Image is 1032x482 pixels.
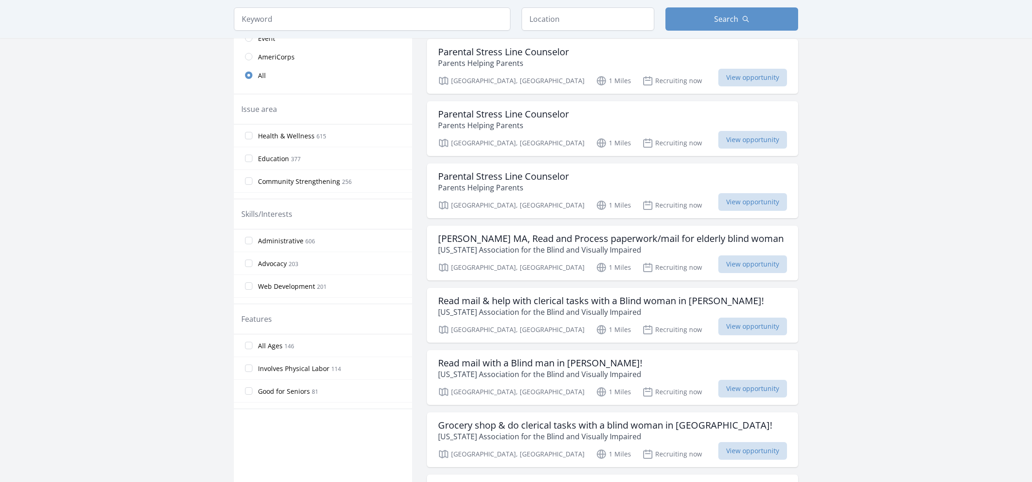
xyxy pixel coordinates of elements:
p: Parents Helping Parents [438,182,569,193]
span: 203 [289,260,298,268]
span: 81 [312,388,318,396]
span: View opportunity [718,69,787,86]
input: Keyword [234,7,510,31]
input: Advocacy 203 [245,260,252,267]
span: 256 [342,178,352,186]
p: [GEOGRAPHIC_DATA], [GEOGRAPHIC_DATA] [438,324,585,335]
input: Involves Physical Labor 114 [245,365,252,372]
input: All Ages 146 [245,342,252,349]
a: Parental Stress Line Counselor Parents Helping Parents [GEOGRAPHIC_DATA], [GEOGRAPHIC_DATA] 1 Mil... [427,39,798,94]
a: Read mail with a Blind man in [PERSON_NAME]! [US_STATE] Association for the Blind and Visually Im... [427,350,798,405]
input: Web Development 201 [245,282,252,290]
input: Education 377 [245,155,252,162]
input: Community Strengthening 256 [245,177,252,185]
span: Good for Seniors [258,387,310,396]
span: Administrative [258,236,303,246]
h3: [PERSON_NAME] MA, Read and Process paperwork/mail for elderly blind woman [438,233,784,244]
p: [GEOGRAPHIC_DATA], [GEOGRAPHIC_DATA] [438,262,585,273]
p: Parents Helping Parents [438,58,569,69]
span: View opportunity [718,318,787,335]
span: View opportunity [718,131,787,149]
span: View opportunity [718,442,787,460]
p: 1 Miles [596,386,631,397]
p: [GEOGRAPHIC_DATA], [GEOGRAPHIC_DATA] [438,75,585,86]
p: 1 Miles [596,200,631,211]
span: 114 [331,365,341,373]
p: [GEOGRAPHIC_DATA], [GEOGRAPHIC_DATA] [438,449,585,460]
p: [US_STATE] Association for the Blind and Visually Impaired [438,306,764,318]
a: [PERSON_NAME] MA, Read and Process paperwork/mail for elderly blind woman [US_STATE] Association ... [427,226,798,280]
input: Location [522,7,654,31]
span: View opportunity [718,193,787,211]
a: Event [234,29,412,47]
span: Education [258,154,289,163]
p: 1 Miles [596,324,631,335]
span: 377 [291,155,301,163]
span: Event [258,34,275,43]
p: 1 Miles [596,262,631,273]
a: AmeriCorps [234,47,412,66]
p: [US_STATE] Association for the Blind and Visually Impaired [438,431,772,442]
p: [GEOGRAPHIC_DATA], [GEOGRAPHIC_DATA] [438,200,585,211]
span: Web Development [258,282,315,291]
span: Health & Wellness [258,131,315,141]
input: Good for Seniors 81 [245,387,252,395]
a: Read mail & help with clerical tasks with a Blind woman in [PERSON_NAME]! [US_STATE] Association ... [427,288,798,343]
legend: Skills/Interests [241,208,292,220]
span: 615 [316,132,326,140]
p: [GEOGRAPHIC_DATA], [GEOGRAPHIC_DATA] [438,386,585,397]
span: View opportunity [718,380,787,397]
span: AmeriCorps [258,52,295,62]
h3: Parental Stress Line Counselor [438,171,569,182]
span: Advocacy [258,259,287,268]
input: Administrative 606 [245,237,252,244]
p: Recruiting now [642,200,702,211]
p: 1 Miles [596,449,631,460]
legend: Issue area [241,104,277,115]
p: 1 Miles [596,137,631,149]
p: Parents Helping Parents [438,120,569,131]
span: All [258,71,266,80]
h3: Read mail & help with clerical tasks with a Blind woman in [PERSON_NAME]! [438,295,764,306]
p: Recruiting now [642,324,702,335]
a: All [234,66,412,85]
a: Parental Stress Line Counselor Parents Helping Parents [GEOGRAPHIC_DATA], [GEOGRAPHIC_DATA] 1 Mil... [427,101,798,156]
h3: Read mail with a Blind man in [PERSON_NAME]! [438,358,642,369]
span: All Ages [258,341,283,351]
p: Recruiting now [642,386,702,397]
span: Community Strengthening [258,177,340,186]
span: Involves Physical Labor [258,364,329,373]
h3: Parental Stress Line Counselor [438,46,569,58]
p: Recruiting now [642,75,702,86]
p: Recruiting now [642,449,702,460]
span: 201 [317,283,327,291]
p: [US_STATE] Association for the Blind and Visually Impaired [438,244,784,255]
p: [US_STATE] Association for the Blind and Visually Impaired [438,369,642,380]
span: Search [714,13,738,25]
h3: Grocery shop & do clerical tasks with a blind woman in [GEOGRAPHIC_DATA]! [438,420,772,431]
a: Grocery shop & do clerical tasks with a blind woman in [GEOGRAPHIC_DATA]! [US_STATE] Association ... [427,412,798,467]
span: 606 [305,237,315,245]
p: Recruiting now [642,137,702,149]
legend: Features [241,313,272,325]
input: Health & Wellness 615 [245,132,252,139]
p: [GEOGRAPHIC_DATA], [GEOGRAPHIC_DATA] [438,137,585,149]
h3: Parental Stress Line Counselor [438,109,569,120]
a: Parental Stress Line Counselor Parents Helping Parents [GEOGRAPHIC_DATA], [GEOGRAPHIC_DATA] 1 Mil... [427,163,798,218]
span: 146 [284,342,294,350]
span: View opportunity [718,255,787,273]
button: Search [665,7,798,31]
p: Recruiting now [642,262,702,273]
p: 1 Miles [596,75,631,86]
